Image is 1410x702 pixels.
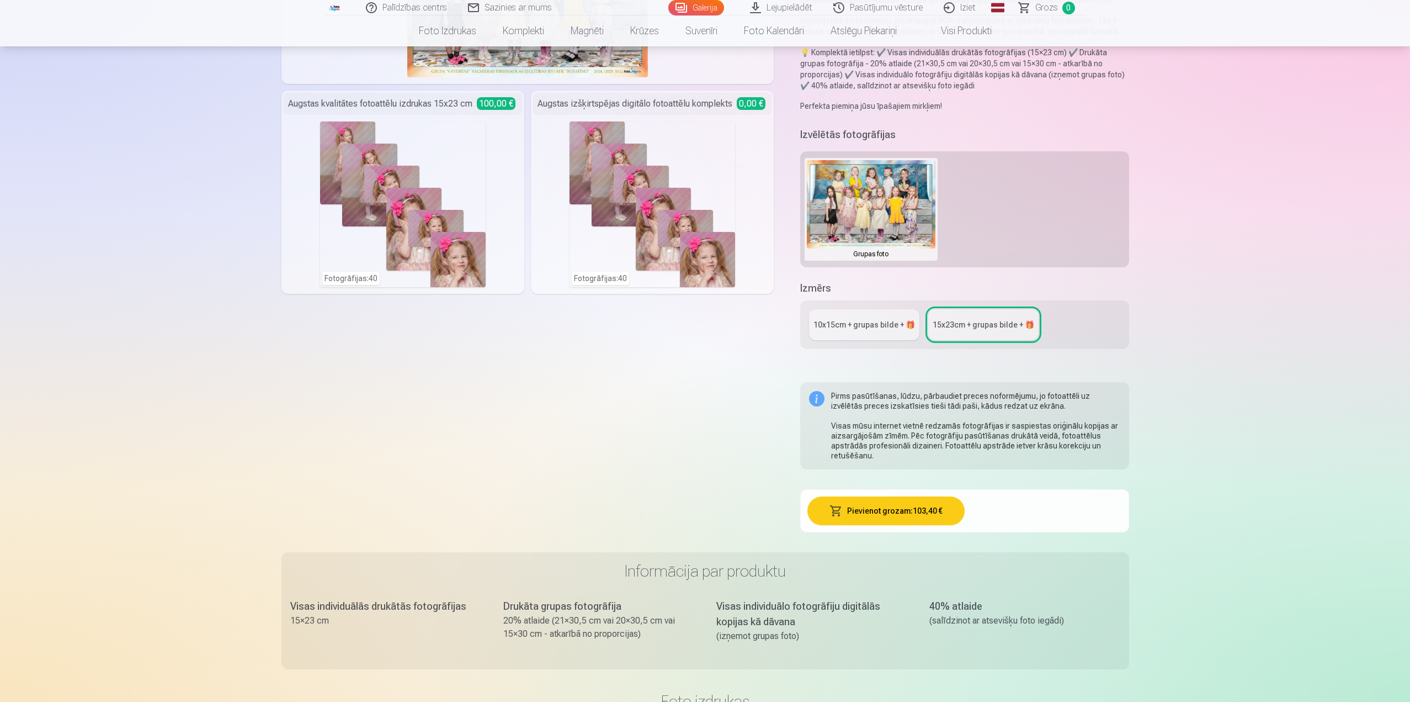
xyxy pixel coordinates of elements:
p: Perfekta piemiņa jūsu īpašajiem mirkļiem! [800,101,1129,112]
div: (salīdzinot ar atsevišķu foto iegādi) [929,614,1120,627]
div: (izņemot grupas foto) [716,630,907,643]
h5: Izvēlētās fotogrāfijas [800,127,896,142]
div: Pirms pasūtīšanas, lūdzu, pārbaudiet preces noformējumu, jo fotoattēli uz izvēlētās preces izskat... [831,391,1120,461]
div: 20% atlaide (21×30,5 cm vai 20×30,5 cm vai 15×30 cm - atkarībā no proporcijas) [503,614,694,641]
a: 15x23сm + grupas bilde + 🎁 [928,309,1039,340]
a: Foto kalendāri [731,15,817,46]
a: Foto izdrukas [406,15,489,46]
span: Grozs [1035,1,1058,14]
div: Visas individuālās drukātās fotogrāfijas [290,599,481,614]
div: Visas individuālo fotogrāfiju digitālās kopijas kā dāvana [716,599,907,630]
div: 40% atlaide [929,599,1120,614]
a: Visi produkti [910,15,1005,46]
a: Komplekti [489,15,557,46]
button: Pievienot grozam:103,40 € [807,497,965,525]
a: Magnēti [557,15,617,46]
a: Suvenīri [672,15,731,46]
h5: Izmērs [800,281,1129,296]
a: Krūzes [617,15,672,46]
a: 10x15сm + grupas bilde + 🎁 [809,309,919,340]
a: Atslēgu piekariņi [817,15,910,46]
div: Drukāta grupas fotogrāfija [503,599,694,614]
div: Augstas izšķirtspējas digitālo fotoattēlu komplekts [533,93,771,115]
img: /fa1 [329,4,341,11]
div: 15x23сm + grupas bilde + 🎁 [933,319,1034,330]
div: Augstas kvalitātes fotoattēlu izdrukas 15x23 cm [284,93,522,115]
div: 10x15сm + grupas bilde + 🎁 [813,319,915,330]
span: 0,00 € [737,97,765,110]
p: 💡 Komplektā ietilpst: ✔️ Visas individuālās drukātās fotogrāfijas (15×23 cm) ✔️ Drukāta grupas fo... [800,47,1129,91]
span: 100,00 € [477,97,515,110]
div: 15×23 cm [290,614,481,627]
h3: Informācija par produktu [290,561,1120,581]
span: 0 [1062,2,1075,14]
